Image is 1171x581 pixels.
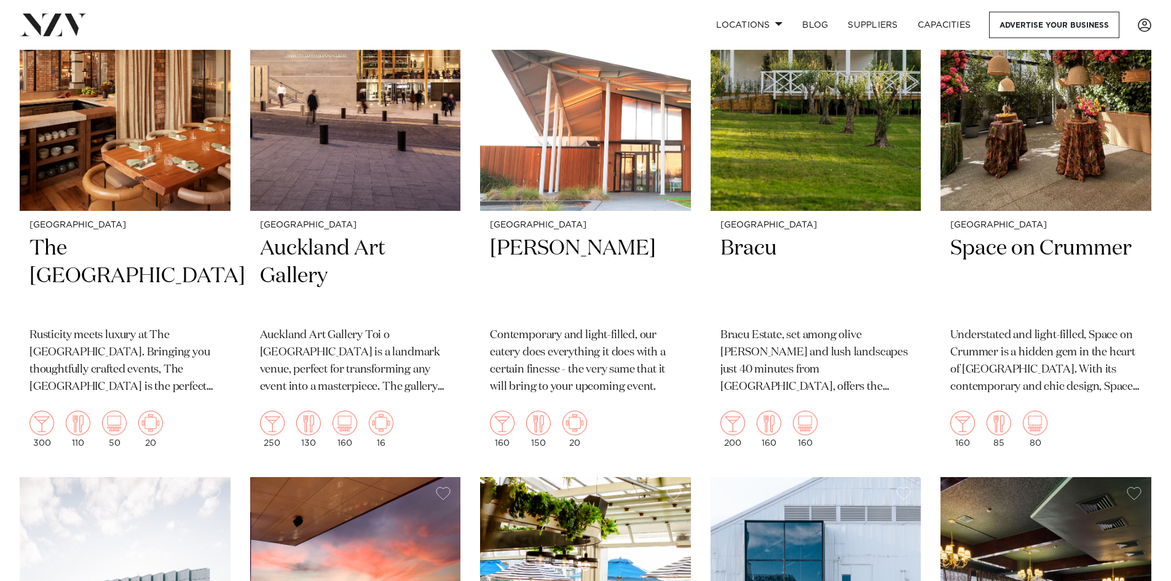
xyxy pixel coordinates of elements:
div: 20 [562,411,587,448]
a: Locations [706,12,792,38]
p: Rusticity meets luxury at The [GEOGRAPHIC_DATA]. Bringing you thoughtfully crafted events, The [G... [30,327,221,396]
div: 150 [526,411,551,448]
div: 80 [1023,411,1047,448]
img: cocktail.png [260,411,285,435]
img: meeting.png [562,411,587,435]
small: [GEOGRAPHIC_DATA] [260,221,451,230]
img: theatre.png [793,411,818,435]
div: 85 [987,411,1011,448]
h2: The [GEOGRAPHIC_DATA] [30,235,221,318]
div: 130 [296,411,321,448]
a: Advertise your business [989,12,1119,38]
h2: Bracu [720,235,912,318]
p: Understated and light-filled, Space on Crummer is a hidden gem in the heart of [GEOGRAPHIC_DATA].... [950,327,1141,396]
div: 20 [138,411,163,448]
h2: [PERSON_NAME] [490,235,681,318]
p: Bracu Estate, set among olive [PERSON_NAME] and lush landscapes just 40 minutes from [GEOGRAPHIC_... [720,327,912,396]
small: [GEOGRAPHIC_DATA] [720,221,912,230]
div: 160 [490,411,515,448]
img: nzv-logo.png [20,14,87,36]
small: [GEOGRAPHIC_DATA] [490,221,681,230]
h2: Space on Crummer [950,235,1141,318]
div: 110 [66,411,90,448]
img: cocktail.png [720,411,745,435]
img: cocktail.png [30,411,54,435]
img: dining.png [66,411,90,435]
div: 250 [260,411,285,448]
img: dining.png [987,411,1011,435]
div: 160 [793,411,818,448]
a: SUPPLIERS [838,12,907,38]
img: dining.png [757,411,781,435]
div: 200 [720,411,745,448]
div: 160 [333,411,357,448]
img: dining.png [526,411,551,435]
a: Capacities [908,12,981,38]
p: Contemporary and light-filled, our eatery does everything it does with a certain finesse - the ve... [490,327,681,396]
img: dining.png [296,411,321,435]
h2: Auckland Art Gallery [260,235,451,318]
img: theatre.png [333,411,357,435]
div: 160 [757,411,781,448]
p: Auckland Art Gallery Toi o [GEOGRAPHIC_DATA] is a landmark venue, perfect for transforming any ev... [260,327,451,396]
div: 50 [102,411,127,448]
img: cocktail.png [490,411,515,435]
div: 16 [369,411,393,448]
img: theatre.png [102,411,127,435]
div: 160 [950,411,975,448]
div: 300 [30,411,54,448]
img: cocktail.png [950,411,975,435]
img: meeting.png [369,411,393,435]
img: theatre.png [1023,411,1047,435]
img: meeting.png [138,411,163,435]
a: BLOG [792,12,838,38]
small: [GEOGRAPHIC_DATA] [950,221,1141,230]
small: [GEOGRAPHIC_DATA] [30,221,221,230]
